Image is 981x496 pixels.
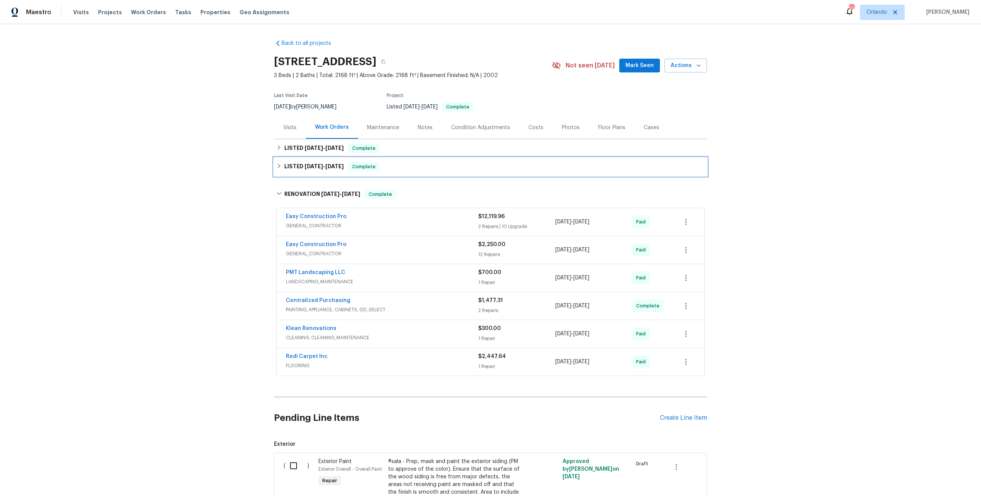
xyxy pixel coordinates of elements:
[200,8,230,16] span: Properties
[625,61,654,71] span: Mark Seen
[478,335,555,342] div: 1 Repair
[98,8,122,16] span: Projects
[598,124,625,131] div: Floor Plans
[478,298,503,303] span: $1,477.31
[478,242,505,247] span: $2,250.00
[318,467,382,471] span: Exterior Overall - Overall Paint
[866,8,887,16] span: Orlando
[274,440,707,448] span: Exterior
[573,247,589,253] span: [DATE]
[573,331,589,337] span: [DATE]
[555,219,571,225] span: [DATE]
[566,62,615,69] span: Not seen [DATE]
[563,459,619,480] span: Approved by [PERSON_NAME] on
[274,58,376,66] h2: [STREET_ADDRESS]
[404,104,438,110] span: -
[418,124,433,131] div: Notes
[274,102,346,112] div: by [PERSON_NAME]
[274,39,348,47] a: Back to all projects
[286,242,346,247] a: Easy Construction Pro
[923,8,970,16] span: [PERSON_NAME]
[636,246,649,254] span: Paid
[636,330,649,338] span: Paid
[286,222,478,230] span: GENERAL_CONTRACTOR
[376,55,390,69] button: Copy Address
[555,331,571,337] span: [DATE]
[349,145,379,152] span: Complete
[555,275,571,281] span: [DATE]
[366,191,395,198] span: Complete
[305,164,323,169] span: [DATE]
[443,105,472,109] span: Complete
[849,5,854,12] div: 53
[555,246,589,254] span: -
[274,158,707,176] div: LISTED [DATE]-[DATE]Complete
[26,8,51,16] span: Maestro
[636,218,649,226] span: Paid
[286,298,350,303] a: Centralized Purchasing
[619,59,660,73] button: Mark Seen
[404,104,420,110] span: [DATE]
[555,302,589,310] span: -
[240,8,289,16] span: Geo Assignments
[422,104,438,110] span: [DATE]
[286,354,328,359] a: Redi Carpet Inc
[349,163,379,171] span: Complete
[451,124,510,131] div: Condition Adjustments
[318,459,352,464] span: Exterior Paint
[342,191,360,197] span: [DATE]
[478,270,501,275] span: $700.00
[325,145,344,151] span: [DATE]
[478,251,555,258] div: 12 Repairs
[478,326,501,331] span: $300.00
[478,214,505,219] span: $12,119.96
[286,326,336,331] a: Klean Renovations
[636,358,649,366] span: Paid
[286,306,478,314] span: PAINTING, APPLIANCE, CABINETS, OD_SELECT
[283,124,297,131] div: Visits
[644,124,659,131] div: Cases
[478,307,555,314] div: 2 Repairs
[573,303,589,309] span: [DATE]
[478,354,506,359] span: $2,447.64
[319,477,340,485] span: Repair
[573,359,589,365] span: [DATE]
[274,139,707,158] div: LISTED [DATE]-[DATE]Complete
[315,123,349,131] div: Work Orders
[286,362,478,370] span: FLOORING
[573,275,589,281] span: [DATE]
[660,414,707,422] div: Create Line Item
[573,219,589,225] span: [DATE]
[555,358,589,366] span: -
[555,359,571,365] span: [DATE]
[286,214,346,219] a: Easy Construction Pro
[325,164,344,169] span: [DATE]
[284,144,344,153] h6: LISTED
[274,182,707,207] div: RENOVATION [DATE]-[DATE]Complete
[478,223,555,230] div: 2 Repairs | 10 Upgrade
[131,8,166,16] span: Work Orders
[636,274,649,282] span: Paid
[555,303,571,309] span: [DATE]
[274,104,290,110] span: [DATE]
[671,61,701,71] span: Actions
[286,334,478,342] span: CLEANING, CLEANING_MAINTENANCE
[387,93,404,98] span: Project
[284,162,344,171] h6: LISTED
[387,104,473,110] span: Listed
[321,191,360,197] span: -
[73,8,89,16] span: Visits
[286,250,478,258] span: GENERAL_CONTRACTOR
[305,145,344,151] span: -
[555,218,589,226] span: -
[367,124,399,131] div: Maintenance
[305,164,344,169] span: -
[274,72,552,79] span: 3 Beds | 2 Baths | Total: 2168 ft² | Above Grade: 2168 ft² | Basement Finished: N/A | 2002
[562,124,580,131] div: Photos
[563,474,580,480] span: [DATE]
[274,93,308,98] span: Last Visit Date
[555,247,571,253] span: [DATE]
[284,190,360,199] h6: RENOVATION
[478,363,555,370] div: 1 Repair
[636,460,651,468] span: Draft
